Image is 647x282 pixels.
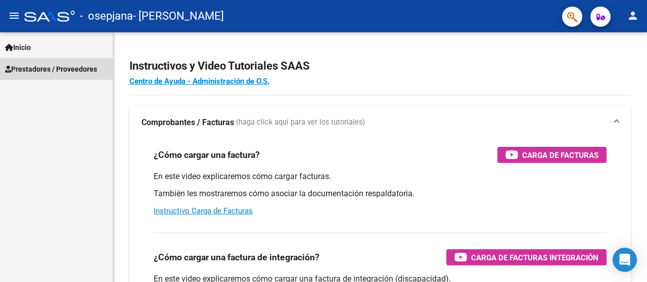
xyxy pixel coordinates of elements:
[627,10,639,22] mat-icon: person
[5,64,97,75] span: Prestadores / Proveedores
[236,117,365,128] span: (haga click aquí para ver los tutoriales)
[497,147,607,163] button: Carga de Facturas
[154,148,260,162] h3: ¿Cómo cargar una factura?
[613,248,637,272] div: Open Intercom Messenger
[154,250,319,264] h3: ¿Cómo cargar una factura de integración?
[8,10,20,22] mat-icon: menu
[446,249,607,265] button: Carga de Facturas Integración
[129,57,631,76] h2: Instructivos y Video Tutoriales SAAS
[154,206,253,215] a: Instructivo Carga de Facturas
[154,171,607,182] p: En este video explicaremos cómo cargar facturas.
[154,188,607,199] p: También les mostraremos cómo asociar la documentación respaldatoria.
[129,106,631,139] mat-expansion-panel-header: Comprobantes / Facturas (haga click aquí para ver los tutoriales)
[471,251,598,264] span: Carga de Facturas Integración
[129,77,269,86] a: Centro de Ayuda - Administración de O.S.
[5,42,31,53] span: Inicio
[80,5,133,27] span: - osepjana
[142,117,234,128] strong: Comprobantes / Facturas
[133,5,224,27] span: - [PERSON_NAME]
[522,149,598,161] span: Carga de Facturas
